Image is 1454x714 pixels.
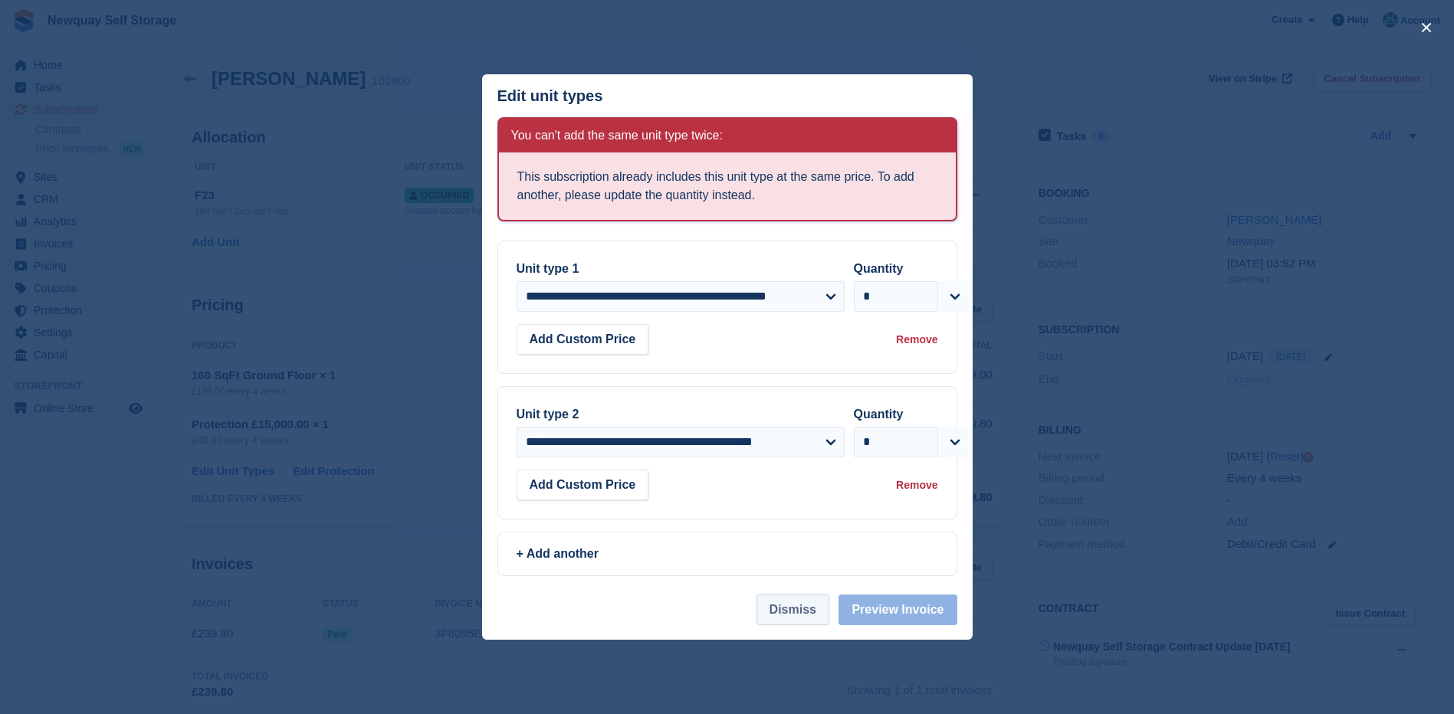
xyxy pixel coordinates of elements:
[517,470,649,500] button: Add Custom Price
[854,262,904,275] label: Quantity
[517,262,579,275] label: Unit type 1
[497,532,957,576] a: + Add another
[896,332,937,348] div: Remove
[854,408,904,421] label: Quantity
[517,545,938,563] div: + Add another
[511,128,723,143] h2: You can't add the same unit type twice:
[757,594,829,625] button: Dismiss
[517,324,649,355] button: Add Custom Price
[517,408,579,421] label: Unit type 2
[1414,15,1439,40] button: close
[839,594,957,625] button: Preview Invoice
[896,477,937,493] div: Remove
[497,87,603,105] p: Edit unit types
[517,168,937,205] li: This subscription already includes this unit type at the same price. To add another, please updat...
